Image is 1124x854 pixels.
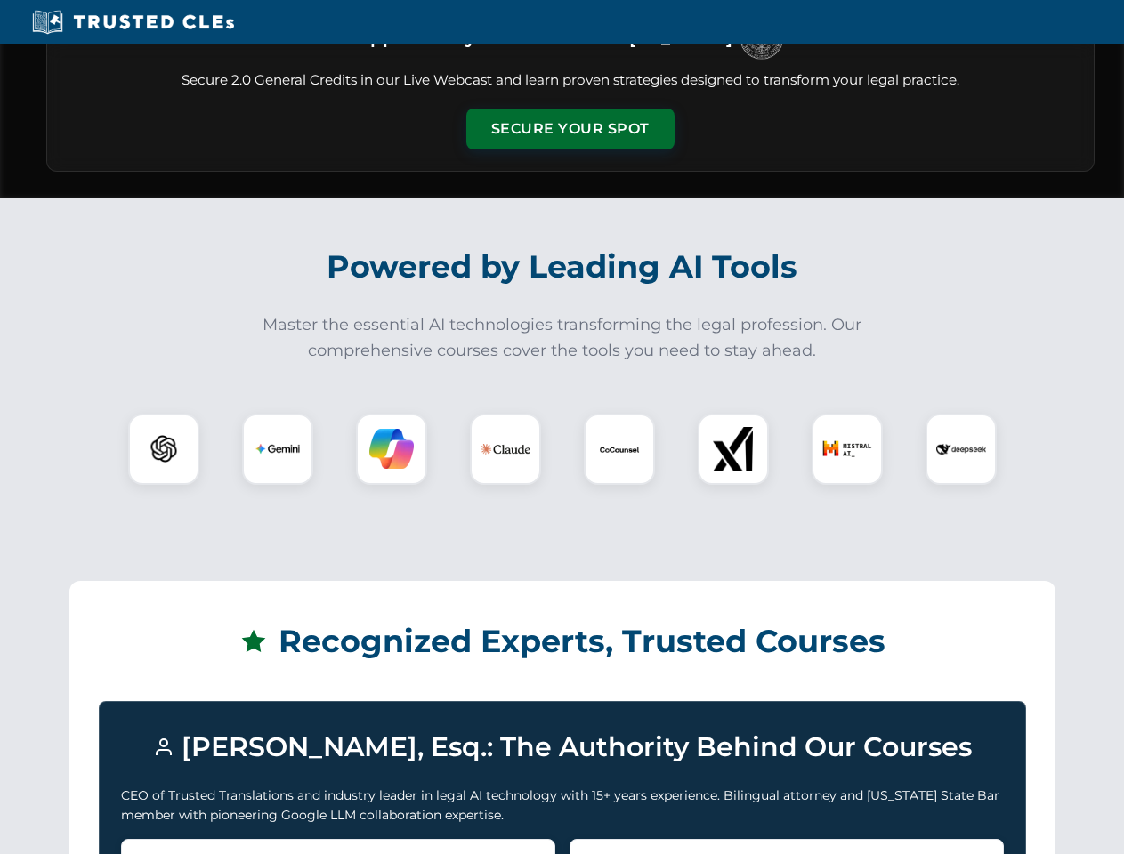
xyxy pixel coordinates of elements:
[711,427,756,471] img: xAI Logo
[936,424,986,474] img: DeepSeek Logo
[121,723,1004,771] h3: [PERSON_NAME], Esq.: The Authority Behind Our Courses
[121,786,1004,826] p: CEO of Trusted Translations and industry leader in legal AI technology with 15+ years experience....
[822,424,872,474] img: Mistral AI Logo
[69,70,1072,91] p: Secure 2.0 General Credits in our Live Webcast and learn proven strategies designed to transform ...
[597,427,642,471] img: CoCounsel Logo
[369,427,414,471] img: Copilot Logo
[138,423,190,475] img: ChatGPT Logo
[251,312,874,364] p: Master the essential AI technologies transforming the legal profession. Our comprehensive courses...
[242,414,313,485] div: Gemini
[481,424,530,474] img: Claude Logo
[128,414,199,485] div: ChatGPT
[27,9,239,36] img: Trusted CLEs
[584,414,655,485] div: CoCounsel
[926,414,997,485] div: DeepSeek
[466,109,675,149] button: Secure Your Spot
[99,610,1026,673] h2: Recognized Experts, Trusted Courses
[356,414,427,485] div: Copilot
[470,414,541,485] div: Claude
[255,427,300,471] img: Gemini Logo
[812,414,883,485] div: Mistral AI
[69,236,1055,298] h2: Powered by Leading AI Tools
[698,414,769,485] div: xAI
